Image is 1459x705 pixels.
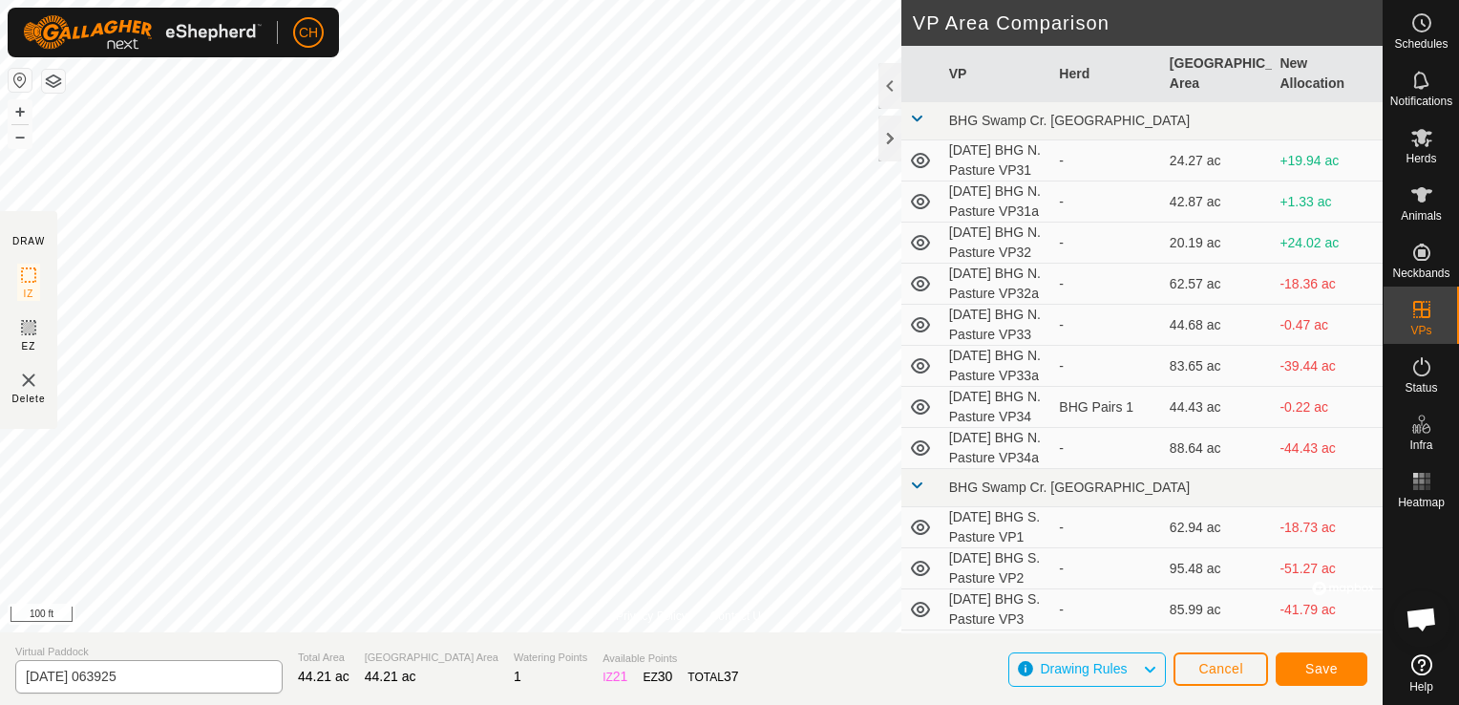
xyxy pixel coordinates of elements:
div: Open chat [1393,590,1450,648]
span: VPs [1410,325,1431,336]
td: -41.79 ac [1272,589,1383,630]
td: 106.35 ac [1162,630,1273,672]
td: [DATE] BHG S. Pasture VP3 [941,589,1052,630]
span: Neckbands [1392,267,1449,279]
td: [DATE] BHG N. Pasture VP32 [941,223,1052,264]
div: IZ [603,667,627,687]
td: [DATE] BHG N. Pasture VP31a [941,182,1052,223]
span: Watering Points [514,650,587,666]
button: – [9,125,32,148]
span: BHG Swamp Cr. [GEOGRAPHIC_DATA] [949,113,1190,128]
a: Privacy Policy [616,608,687,625]
img: Gallagher Logo [23,15,262,50]
td: 85.99 ac [1162,589,1273,630]
td: -0.22 ac [1272,387,1383,428]
button: Save [1276,652,1367,686]
span: Cancel [1198,661,1243,676]
div: TOTAL [687,667,738,687]
button: Map Layers [42,70,65,93]
div: - [1059,600,1154,620]
img: VP [17,369,40,392]
td: +19.94 ac [1272,140,1383,182]
span: Available Points [603,651,738,667]
div: DRAW [12,234,45,248]
td: -18.73 ac [1272,507,1383,548]
td: +1.33 ac [1272,182,1383,223]
td: -18.36 ac [1272,264,1383,305]
th: Herd [1051,46,1162,102]
div: - [1059,274,1154,294]
span: Total Area [298,650,349,666]
th: [GEOGRAPHIC_DATA] Area [1162,46,1273,102]
td: [DATE] BHG N. Pasture VP33 [941,305,1052,346]
span: Virtual Paddock [15,644,283,660]
div: - [1059,192,1154,212]
td: 62.94 ac [1162,507,1273,548]
th: New Allocation [1272,46,1383,102]
td: -51.27 ac [1272,548,1383,589]
td: [DATE] BHG N. Pasture VP33a [941,346,1052,387]
td: [DATE] BHG N. Pasture VP31 [941,140,1052,182]
td: 88.64 ac [1162,428,1273,469]
td: 44.68 ac [1162,305,1273,346]
td: 20.19 ac [1162,223,1273,264]
span: 37 [724,669,739,684]
span: Delete [12,392,46,406]
button: + [9,100,32,123]
div: - [1059,518,1154,538]
td: -0.47 ac [1272,305,1383,346]
td: -44.43 ac [1272,428,1383,469]
td: [DATE] BHG N. Pasture VP34a [941,428,1052,469]
td: -39.44 ac [1272,346,1383,387]
td: [DATE] BHG S. Pasture VP2 [941,548,1052,589]
td: 95.48 ac [1162,548,1273,589]
span: [GEOGRAPHIC_DATA] Area [365,650,498,666]
span: 30 [658,669,673,684]
div: - [1059,438,1154,459]
h2: VP Area Comparison [913,11,1383,34]
span: 44.21 ac [365,669,416,684]
td: 42.87 ac [1162,182,1273,223]
td: 44.43 ac [1162,387,1273,428]
span: Schedules [1394,38,1448,50]
span: Drawing Rules [1040,661,1127,676]
span: Notifications [1390,96,1452,107]
div: - [1059,559,1154,579]
span: CH [299,23,318,43]
button: Reset Map [9,69,32,92]
th: VP [941,46,1052,102]
span: EZ [22,339,36,353]
div: - [1059,356,1154,376]
td: [DATE] BHG S. Pasture VP1 [941,507,1052,548]
a: Help [1384,647,1459,700]
span: 44.21 ac [298,669,349,684]
div: - [1059,315,1154,335]
td: [DATE] BHG N. Pasture VP32a [941,264,1052,305]
span: 1 [514,669,521,684]
a: Contact Us [710,608,767,625]
span: 21 [613,669,628,684]
td: 62.57 ac [1162,264,1273,305]
span: Infra [1409,439,1432,451]
td: 83.65 ac [1162,346,1273,387]
span: Heatmap [1398,497,1445,508]
td: 24.27 ac [1162,140,1273,182]
td: [DATE] BHG S. Pasture VP3a [941,630,1052,672]
div: BHG Pairs 1 [1059,397,1154,417]
td: [DATE] BHG N. Pasture VP34 [941,387,1052,428]
span: Animals [1401,210,1442,222]
span: Save [1305,661,1338,676]
div: EZ [643,667,672,687]
button: Cancel [1174,652,1268,686]
span: Status [1405,382,1437,394]
span: IZ [24,287,34,301]
div: - [1059,233,1154,253]
span: BHG Swamp Cr. [GEOGRAPHIC_DATA] [949,480,1190,495]
span: Herds [1406,153,1436,164]
div: - [1059,151,1154,171]
span: Help [1409,681,1433,693]
td: -62.15 ac [1272,630,1383,672]
td: +24.02 ac [1272,223,1383,264]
